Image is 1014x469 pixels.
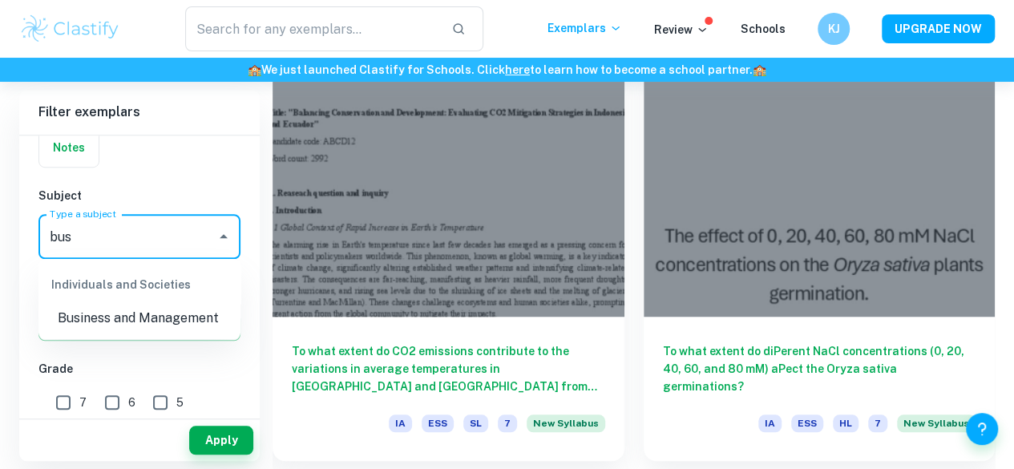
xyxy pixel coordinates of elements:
span: SL [463,414,488,432]
button: Apply [189,426,253,455]
label: Type a subject [50,207,116,220]
li: Business and Management [38,304,240,333]
h6: Filter exemplars [19,90,260,135]
button: KJ [818,13,850,45]
span: 7 [868,414,887,432]
span: 5 [176,394,184,411]
span: New Syllabus [897,414,976,432]
h6: We just launched Clastify for Schools. Click to learn how to become a school partner. [3,61,1011,79]
a: To what extent do diPerent NaCl concentrations (0, 20, 40, 60, and 80 mM) aPect the Oryza sativa ... [644,53,996,461]
span: 7 [79,394,87,411]
button: UPGRADE NOW [882,14,995,43]
span: 7 [498,414,517,432]
div: Individuals and Societies [38,265,240,304]
h6: To what extent do CO2 emissions contribute to the variations in average temperatures in [GEOGRAPH... [292,342,605,395]
span: 🏫 [248,63,261,76]
h6: KJ [825,20,843,38]
span: IA [389,414,412,432]
button: Help and Feedback [966,413,998,445]
button: Notes [39,128,99,167]
span: ESS [422,414,454,432]
h6: To what extent do diPerent NaCl concentrations (0, 20, 40, 60, and 80 mM) aPect the Oryza sativa ... [663,342,976,395]
p: Review [654,21,709,38]
h6: Grade [38,360,240,378]
p: Exemplars [547,19,622,37]
span: 6 [128,394,135,411]
a: To what extent do CO2 emissions contribute to the variations in average temperatures in [GEOGRAPH... [273,53,624,461]
img: Clastify logo [19,13,121,45]
span: ESS [791,414,823,432]
h6: Subject [38,187,240,204]
div: Starting from the May 2026 session, the ESS IA requirements have changed. We created this exempla... [897,414,976,442]
button: Close [212,225,235,248]
span: IA [758,414,782,432]
div: Starting from the May 2026 session, the ESS IA requirements have changed. We created this exempla... [527,414,605,442]
input: Search for any exemplars... [185,6,438,51]
span: New Syllabus [527,414,605,432]
a: Schools [741,22,786,35]
span: HL [833,414,858,432]
a: here [505,63,530,76]
span: 🏫 [753,63,766,76]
